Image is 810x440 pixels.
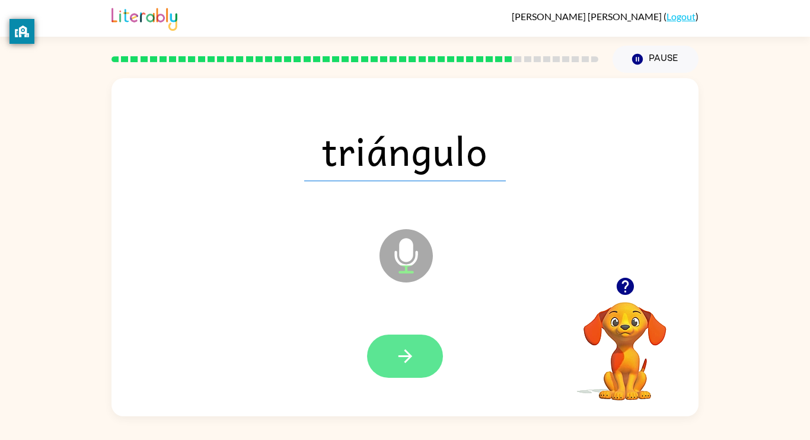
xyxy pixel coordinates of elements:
button: privacy banner [9,19,34,44]
span: [PERSON_NAME] [PERSON_NAME] [512,11,664,22]
div: ( ) [512,11,699,22]
img: Literably [111,5,177,31]
a: Logout [667,11,696,22]
button: Pause [613,46,699,73]
span: triángulo [304,120,506,181]
video: Your browser must support playing .mp4 files to use Literably. Please try using another browser. [566,284,684,402]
